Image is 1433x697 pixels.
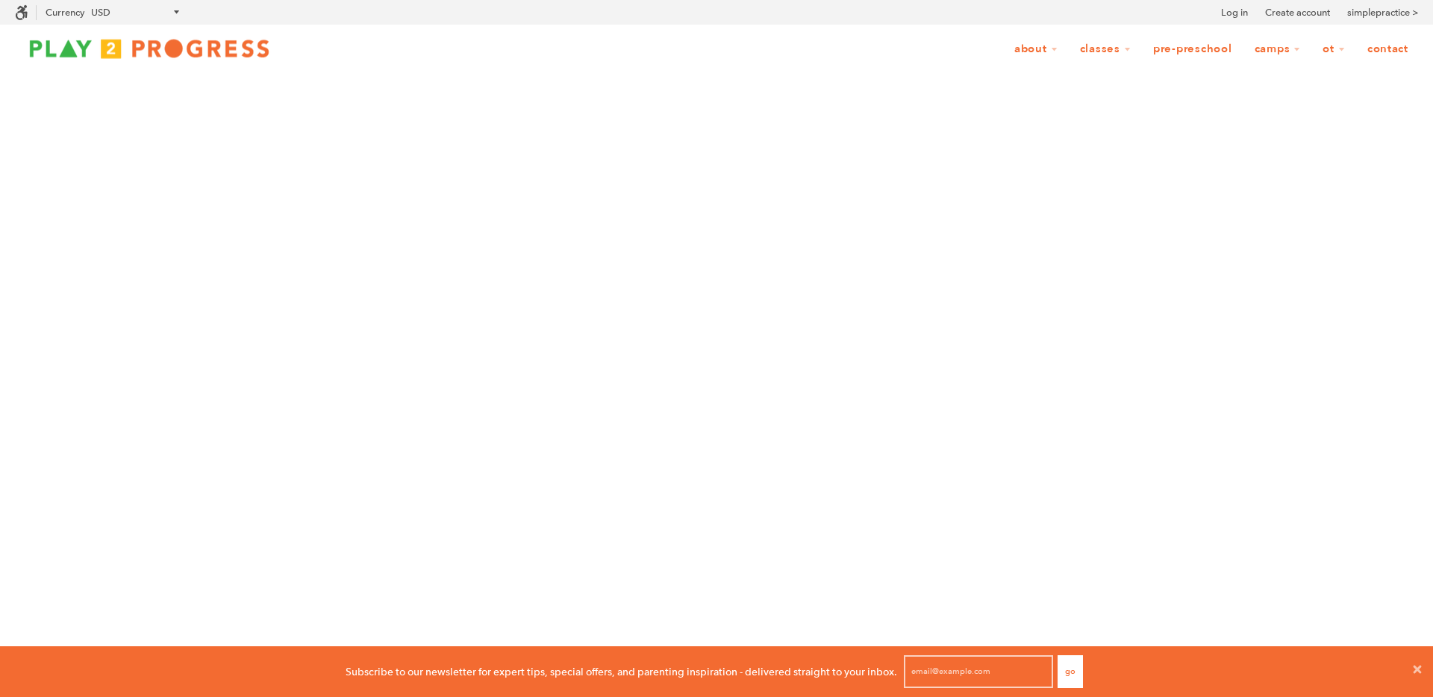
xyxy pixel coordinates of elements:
[1347,5,1418,20] a: simplepractice >
[1058,655,1083,688] button: Go
[1005,35,1067,63] a: About
[15,34,284,63] img: Play2Progress logo
[1221,5,1248,20] a: Log in
[1358,35,1418,63] a: Contact
[1265,5,1330,20] a: Create account
[1245,35,1311,63] a: Camps
[904,655,1053,688] input: email@example.com
[46,7,84,18] label: Currency
[1143,35,1242,63] a: Pre-Preschool
[1313,35,1355,63] a: OT
[346,663,897,680] p: Subscribe to our newsletter for expert tips, special offers, and parenting inspiration - delivere...
[1070,35,1140,63] a: Classes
